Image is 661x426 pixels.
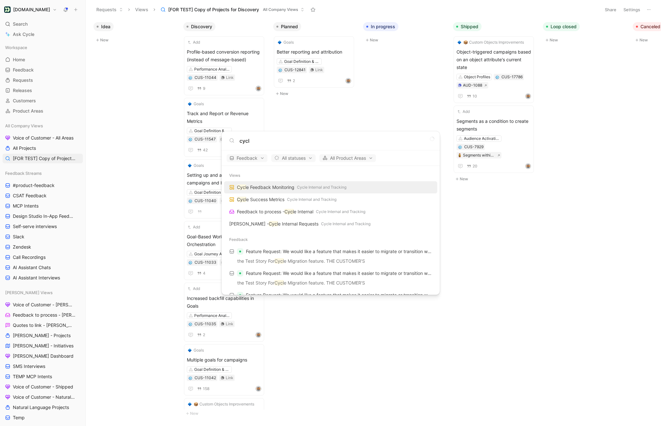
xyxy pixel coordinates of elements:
[274,280,284,285] mark: Cycl
[321,221,370,227] span: Cycle Internal and Tracking
[287,196,336,203] span: Cycle Internal and Tracking
[224,289,437,311] a: Feature Request: We would like a feature that makes it easier to migrate or transition workes, he...
[246,197,284,202] span: e Success Metrics
[316,209,365,215] span: Cycle Internal and Tracking
[246,184,294,190] span: e Feedback Monitoring
[237,184,246,190] mark: Cycl
[284,209,294,214] mark: Cycl
[222,170,440,181] div: Views
[224,218,437,230] a: [PERSON_NAME] -Cycle Internal RequestsCycle Internal and Tracking
[224,267,437,289] a: Feature Request: We would like a feature that makes it easier to migrate or transition workes wit...
[319,154,376,162] button: All Product Areas
[224,245,437,267] a: Feature Request: We would like a feature that makes it easier to migrate or transition workes wit...
[246,291,432,299] p: Feature Request: We would like a feature that makes it easier to migrate or transition work es, h...
[274,258,284,264] mark: Cycl
[269,221,278,226] mark: Cycl
[246,269,432,277] p: Feature Request: We would like a feature that makes it easier to migrate or transition work es wi...
[297,184,346,191] span: Cycle Internal and Tracking
[224,181,437,193] a: Cycle Feedback MonitoringCycle Internal and Tracking
[224,206,437,218] a: Feedback to process -Cycle InternalCycle Internal and Tracking
[224,193,437,206] a: Cycle Success MetricsCycle Internal and Tracking
[237,209,284,214] span: Feedback to process -
[226,279,435,289] p: the Test Story For e Migration feature. THE CUSTOMER'S
[229,221,269,226] span: [PERSON_NAME] -
[278,221,318,226] span: e Internal Requests
[222,234,440,245] div: Feedback
[239,137,432,145] input: Type a command or search anything
[294,209,313,214] span: e Internal
[322,154,373,162] span: All Product Areas
[246,248,432,255] p: Feature Request: We would like a feature that makes it easier to migrate or transition work es wi...
[230,154,265,162] span: Feedback
[274,154,313,162] span: All statuses
[227,154,267,162] button: Feedback
[271,154,316,162] button: All statuses
[237,197,246,202] mark: Cycl
[226,257,435,267] p: the Test Story For e Migration feature. THE CUSTOMER'S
